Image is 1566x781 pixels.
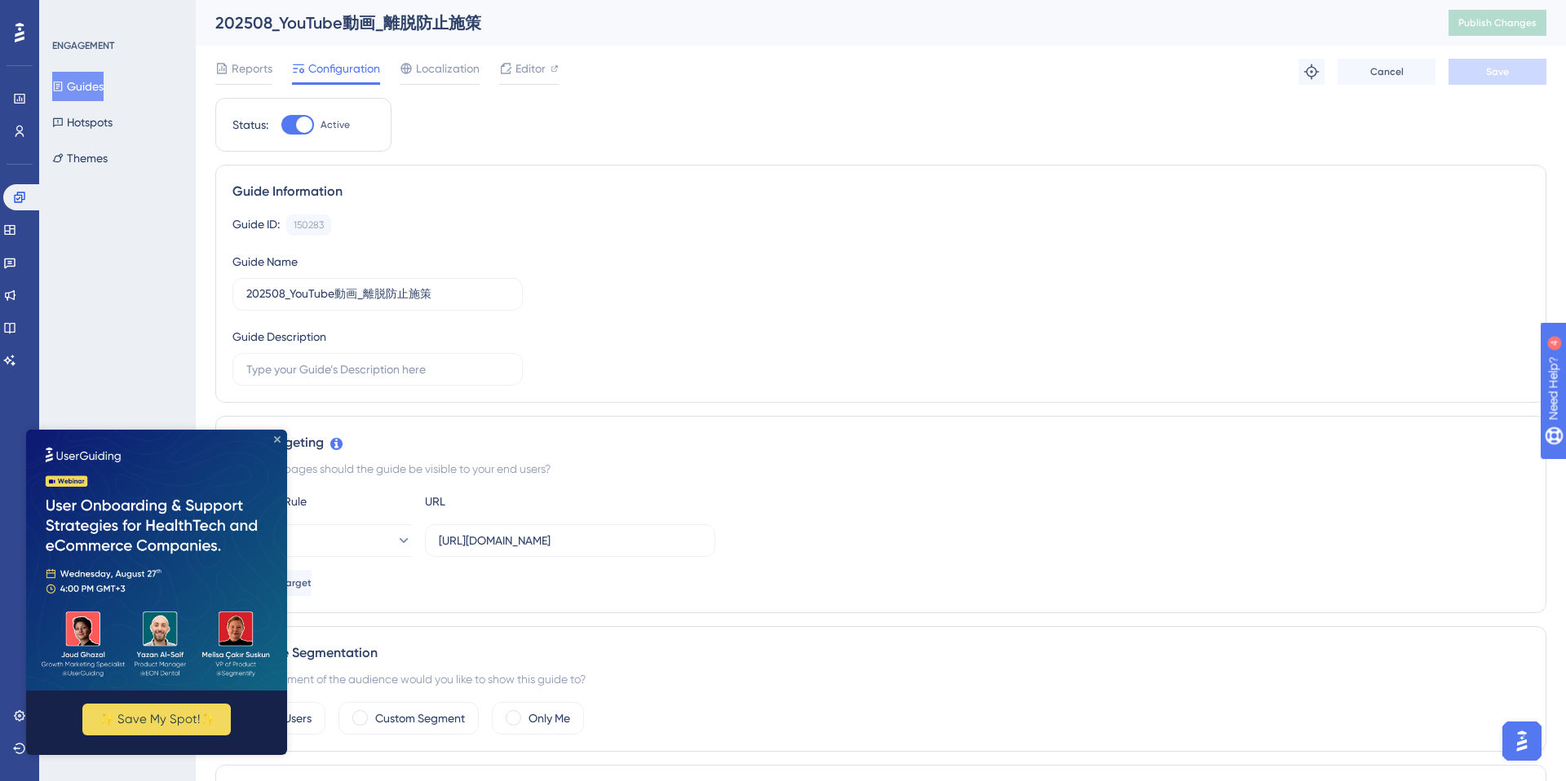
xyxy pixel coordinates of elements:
span: Cancel [1370,65,1404,78]
div: Status: [232,115,268,135]
div: Close Preview [248,7,254,13]
div: Guide Name [232,252,298,271]
button: Guides [52,72,104,101]
span: Localization [416,59,480,78]
iframe: UserGuiding AI Assistant Launcher [1497,717,1546,766]
span: Publish Changes [1458,16,1537,29]
div: Guide Information [232,182,1529,201]
label: All Users [269,708,312,728]
div: Audience Segmentation [232,643,1529,663]
div: URL [425,492,604,511]
button: Themes [52,143,108,173]
div: 150283 [294,218,324,232]
div: On which pages should the guide be visible to your end users? [232,459,1529,479]
span: Need Help? [38,4,102,24]
label: Custom Segment [375,708,465,728]
div: Which segment of the audience would you like to show this guide to? [232,669,1529,689]
div: 202508_YouTube動画_離脱防止施策 [215,11,1408,34]
button: Save [1449,59,1546,85]
span: Active [321,118,350,131]
input: Type your Guide’s Name here [246,285,509,303]
button: contains [232,524,412,557]
input: Type your Guide’s Description here [246,360,509,378]
button: Cancel [1338,59,1435,85]
button: ✨ Save My Spot!✨ [56,274,205,306]
span: Configuration [308,59,380,78]
div: ENGAGEMENT [52,39,114,52]
div: 4 [113,8,118,21]
div: Choose A Rule [232,492,412,511]
input: yourwebsite.com/path [439,532,701,549]
div: Page Targeting [232,433,1529,452]
div: Guide Description [232,327,326,346]
div: Guide ID: [232,214,280,236]
span: Editor [515,59,546,78]
button: Publish Changes [1449,10,1546,36]
span: Reports [232,59,272,78]
label: Only Me [529,708,570,728]
span: Save [1486,65,1509,78]
button: Hotspots [52,108,113,137]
